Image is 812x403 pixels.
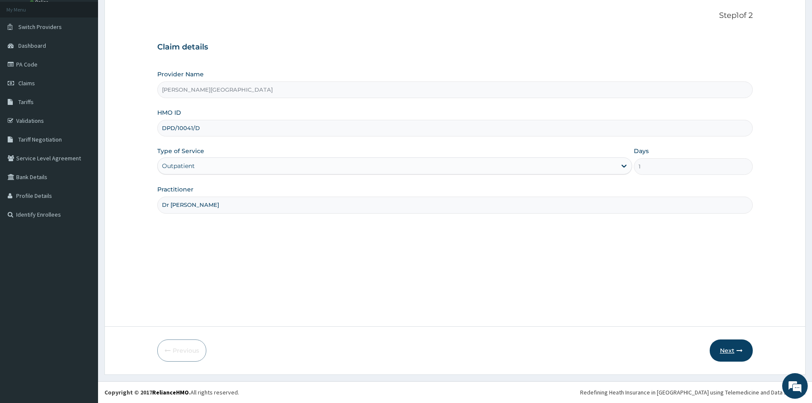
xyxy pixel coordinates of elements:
[157,339,206,362] button: Previous
[49,107,118,194] span: We're online!
[157,120,753,136] input: Enter HMO ID
[44,48,143,59] div: Chat with us now
[152,389,189,396] a: RelianceHMO
[157,43,753,52] h3: Claim details
[710,339,753,362] button: Next
[18,42,46,49] span: Dashboard
[4,233,162,263] textarea: Type your message and hit 'Enter'
[98,381,812,403] footer: All rights reserved.
[157,70,204,78] label: Provider Name
[634,147,649,155] label: Days
[157,197,753,213] input: Enter Name
[157,147,204,155] label: Type of Service
[140,4,160,25] div: Minimize live chat window
[104,389,191,396] strong: Copyright © 2017 .
[157,11,753,20] p: Step 1 of 2
[18,98,34,106] span: Tariffs
[157,108,181,117] label: HMO ID
[18,23,62,31] span: Switch Providers
[162,162,195,170] div: Outpatient
[18,136,62,143] span: Tariff Negotiation
[16,43,35,64] img: d_794563401_company_1708531726252_794563401
[580,388,806,397] div: Redefining Heath Insurance in [GEOGRAPHIC_DATA] using Telemedicine and Data Science!
[157,185,194,194] label: Practitioner
[18,79,35,87] span: Claims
